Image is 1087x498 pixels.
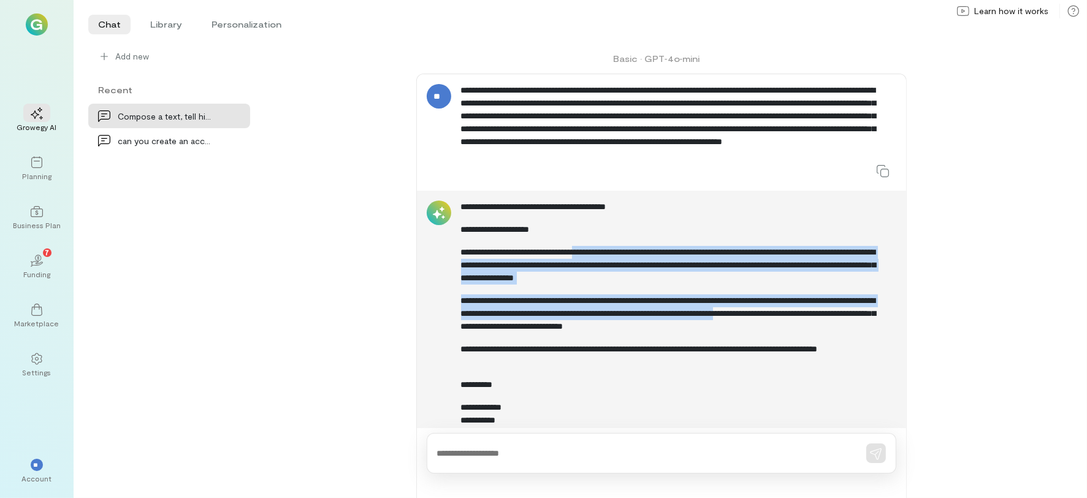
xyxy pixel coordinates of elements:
a: Funding [15,245,59,289]
a: Growegy AI [15,98,59,142]
div: Funding [23,269,50,279]
li: Personalization [202,15,291,34]
li: Chat [88,15,131,34]
div: Planning [22,171,51,181]
a: Marketplace [15,294,59,338]
div: Compose a text, tell him that I ask the , I mean… [118,110,213,123]
a: Planning [15,147,59,191]
div: Recent [88,83,250,96]
span: 7 [45,247,50,258]
span: Add new [115,50,149,63]
div: Marketplace [15,318,59,328]
li: Library [140,15,192,34]
div: Growegy AI [17,122,57,132]
span: Learn how it works [974,5,1048,17]
div: can you create an account on experian like [PERSON_NAME] a… [118,134,213,147]
div: Settings [23,367,51,377]
div: Account [22,473,52,483]
a: Settings [15,343,59,387]
div: Business Plan [13,220,61,230]
a: Business Plan [15,196,59,240]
